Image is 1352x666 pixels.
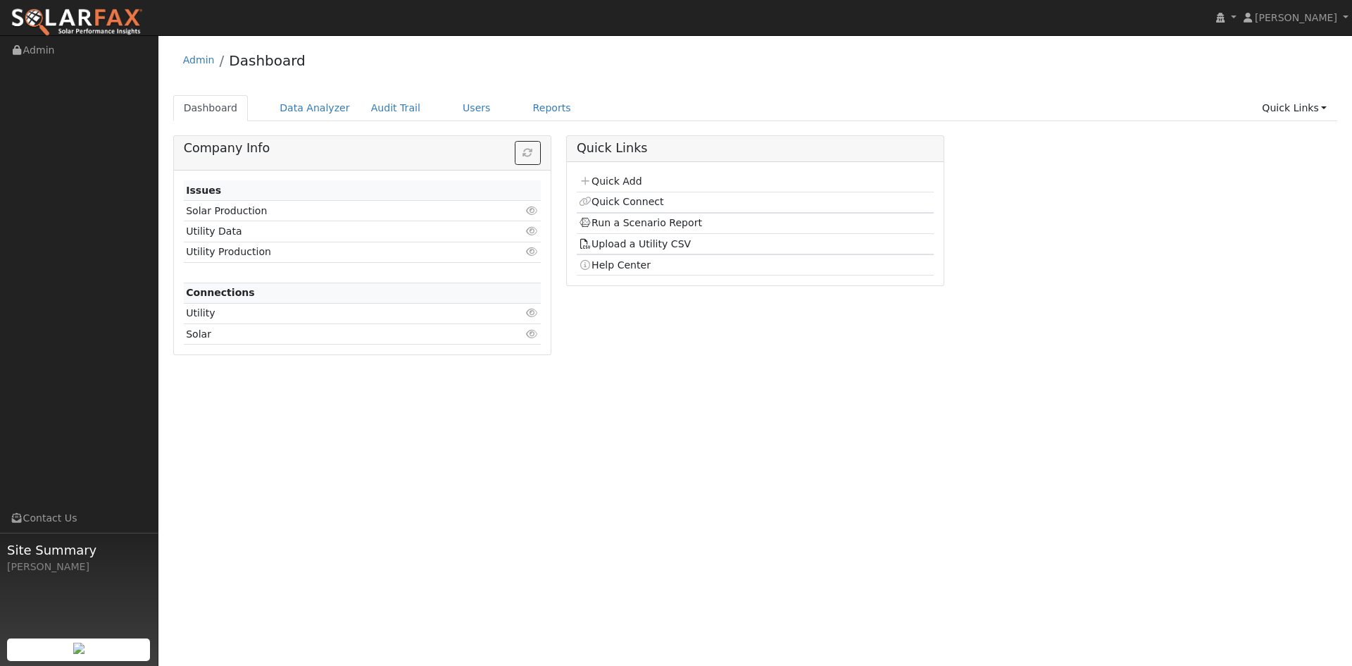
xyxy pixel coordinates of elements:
[184,141,541,156] h5: Company Info
[7,541,151,560] span: Site Summary
[526,308,539,318] i: Click to view
[186,185,221,196] strong: Issues
[526,226,539,236] i: Click to view
[579,196,663,207] a: Quick Connect
[11,8,143,37] img: SolarFax
[526,247,539,257] i: Click to view
[452,95,501,121] a: Users
[184,201,483,221] td: Solar Production
[173,95,249,121] a: Dashboard
[7,560,151,574] div: [PERSON_NAME]
[184,242,483,262] td: Utility Production
[186,287,255,298] strong: Connections
[522,95,582,121] a: Reports
[579,217,702,228] a: Run a Scenario Report
[579,259,651,271] a: Help Center
[184,324,483,345] td: Solar
[579,238,691,249] a: Upload a Utility CSV
[269,95,361,121] a: Data Analyzer
[526,206,539,216] i: Click to view
[184,221,483,242] td: Utility Data
[229,52,306,69] a: Dashboard
[361,95,431,121] a: Audit Trail
[526,329,539,339] i: Click to view
[1251,95,1337,121] a: Quick Links
[183,54,215,66] a: Admin
[73,643,84,654] img: retrieve
[1255,12,1337,23] span: [PERSON_NAME]
[184,303,483,323] td: Utility
[577,141,934,156] h5: Quick Links
[579,175,641,187] a: Quick Add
